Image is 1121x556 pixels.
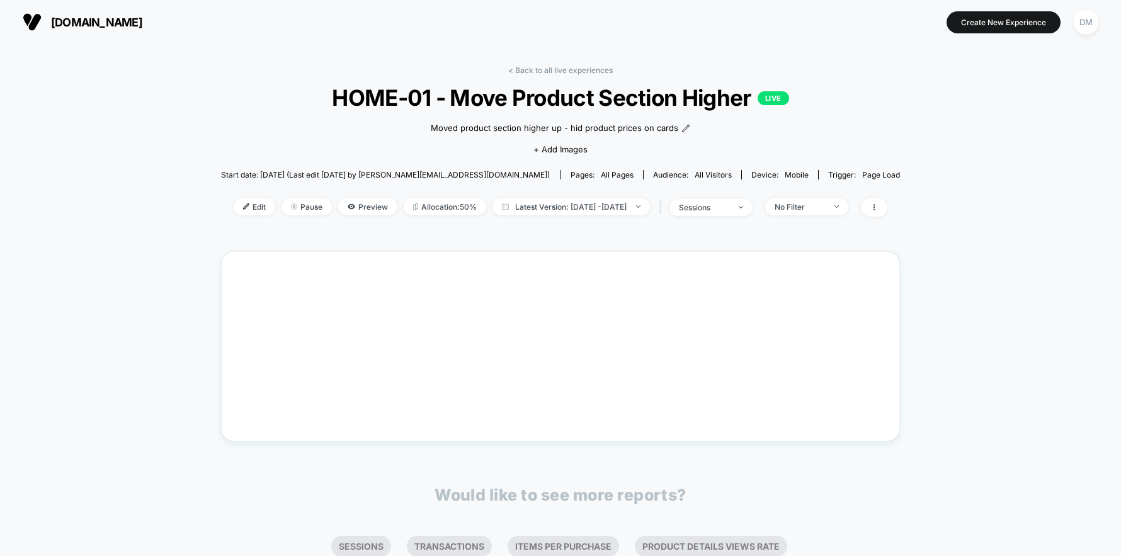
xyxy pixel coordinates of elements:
div: No Filter [775,202,825,212]
div: Pages: [571,170,634,179]
button: [DOMAIN_NAME] [19,12,146,32]
img: end [291,203,297,210]
span: | [656,198,669,217]
div: Audience: [653,170,732,179]
p: LIVE [758,91,789,105]
button: DM [1070,9,1102,35]
span: mobile [785,170,809,179]
span: Latest Version: [DATE] - [DATE] [492,198,650,215]
span: + Add Images [533,144,588,154]
div: Trigger: [828,170,900,179]
div: sessions [679,203,729,212]
span: Device: [741,170,818,179]
img: end [739,206,743,208]
span: Moved product section higher up - hid product prices on cards [431,122,678,135]
span: Preview [338,198,397,215]
img: rebalance [413,203,418,210]
span: Pause [282,198,332,215]
span: Edit [234,198,275,215]
img: calendar [502,203,509,210]
img: end [834,205,839,208]
span: All Visitors [695,170,732,179]
a: < Back to all live experiences [508,65,613,75]
span: Page Load [862,170,900,179]
img: Visually logo [23,13,42,31]
span: [DOMAIN_NAME] [51,16,142,29]
span: HOME-01 - Move Product Section Higher [255,84,867,111]
span: all pages [601,170,634,179]
img: end [636,205,640,208]
img: edit [243,203,249,210]
span: Allocation: 50% [404,198,486,215]
div: DM [1074,10,1098,35]
p: Would like to see more reports? [435,485,686,504]
button: Create New Experience [947,11,1061,33]
span: Start date: [DATE] (Last edit [DATE] by [PERSON_NAME][EMAIL_ADDRESS][DOMAIN_NAME]) [221,170,550,179]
